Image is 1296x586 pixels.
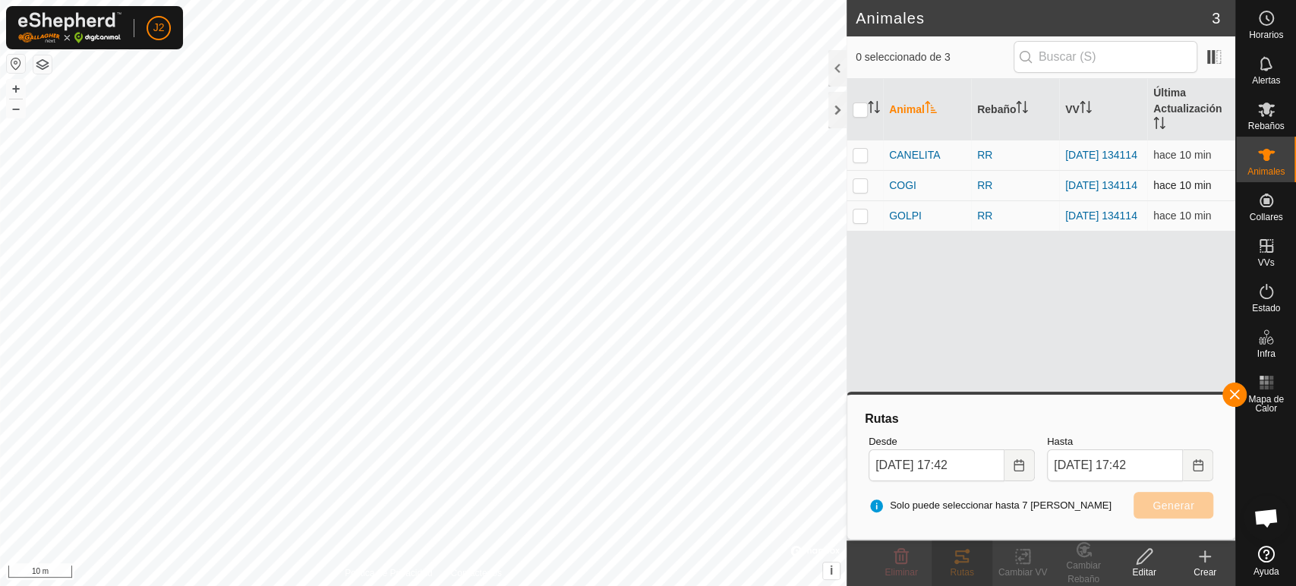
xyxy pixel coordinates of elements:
[1053,559,1114,586] div: Cambiar Rebaño
[1059,79,1147,140] th: VV
[1236,540,1296,582] a: Ayuda
[1253,567,1279,576] span: Ayuda
[153,20,165,36] span: J2
[345,566,432,580] a: Política de Privacidad
[7,99,25,118] button: –
[1047,434,1213,449] label: Hasta
[1065,179,1137,191] a: [DATE] 134114
[889,178,916,194] span: COGI
[1004,449,1035,481] button: Choose Date
[7,55,25,73] button: Restablecer Mapa
[1257,349,1275,358] span: Infra
[823,562,840,579] button: i
[1080,103,1092,115] p-sorticon: Activar para ordenar
[1065,210,1137,222] a: [DATE] 134114
[1016,103,1028,115] p-sorticon: Activar para ordenar
[869,434,1035,449] label: Desde
[869,498,1112,513] span: Solo puede seleccionar hasta 7 [PERSON_NAME]
[889,208,922,224] span: GOLPI
[33,55,52,74] button: Capas del Mapa
[1153,210,1211,222] span: 29 ago 2025, 17:31
[7,80,25,98] button: +
[977,178,1053,194] div: RR
[862,410,1219,428] div: Rutas
[1247,167,1285,176] span: Animales
[1134,492,1213,518] button: Generar
[1212,7,1220,30] span: 3
[992,566,1053,579] div: Cambiar VV
[1244,495,1289,540] a: Chat abierto
[856,9,1212,27] h2: Animales
[1252,304,1280,313] span: Estado
[450,566,501,580] a: Contáctenos
[1183,449,1213,481] button: Choose Date
[1153,149,1211,161] span: 29 ago 2025, 17:31
[18,12,121,43] img: Logo Gallagher
[868,103,880,115] p-sorticon: Activar para ordenar
[1252,76,1280,85] span: Alertas
[1247,121,1284,131] span: Rebaños
[932,566,992,579] div: Rutas
[830,564,833,577] span: i
[1153,119,1165,131] p-sorticon: Activar para ordenar
[883,79,971,140] th: Animal
[977,147,1053,163] div: RR
[977,208,1053,224] div: RR
[1249,213,1282,222] span: Collares
[1257,258,1274,267] span: VVs
[1153,179,1211,191] span: 29 ago 2025, 17:31
[1147,79,1235,140] th: Última Actualización
[1249,30,1283,39] span: Horarios
[971,79,1059,140] th: Rebaño
[889,147,940,163] span: CANELITA
[1153,499,1194,512] span: Generar
[884,567,917,578] span: Eliminar
[1175,566,1235,579] div: Crear
[1014,41,1197,73] input: Buscar (S)
[1240,395,1292,413] span: Mapa de Calor
[1065,149,1137,161] a: [DATE] 134114
[856,49,1014,65] span: 0 seleccionado de 3
[925,103,937,115] p-sorticon: Activar para ordenar
[1114,566,1175,579] div: Editar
